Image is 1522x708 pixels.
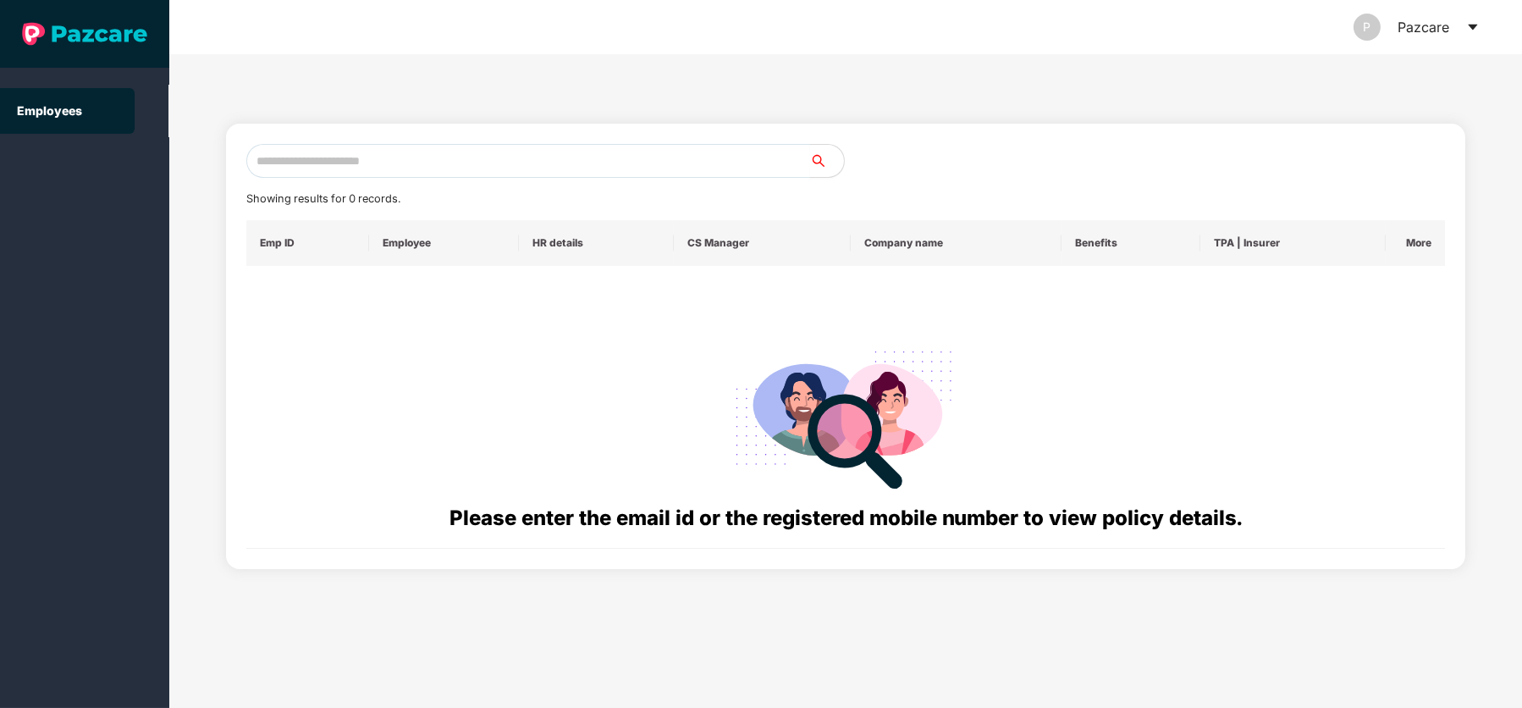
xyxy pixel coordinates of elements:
[809,154,844,168] span: search
[1062,220,1199,266] th: Benefits
[674,220,851,266] th: CS Manager
[724,330,968,502] img: svg+xml;base64,PHN2ZyB4bWxucz0iaHR0cDovL3d3dy53My5vcmcvMjAwMC9zdmciIHdpZHRoPSIyODgiIGhlaWdodD0iMj...
[1364,14,1371,41] span: P
[246,220,369,266] th: Emp ID
[1200,220,1386,266] th: TPA | Insurer
[851,220,1062,266] th: Company name
[449,506,1243,530] span: Please enter the email id or the registered mobile number to view policy details.
[369,220,519,266] th: Employee
[246,192,400,205] span: Showing results for 0 records.
[17,103,82,118] a: Employees
[1386,220,1446,266] th: More
[1466,20,1480,34] span: caret-down
[519,220,674,266] th: HR details
[809,144,845,178] button: search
